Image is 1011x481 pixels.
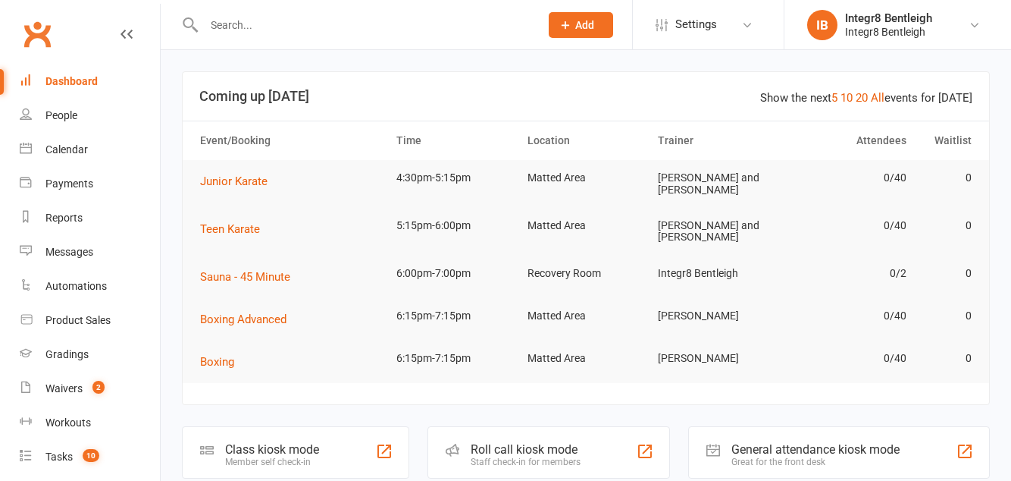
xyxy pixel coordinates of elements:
[782,341,913,376] td: 0/40
[20,99,160,133] a: People
[20,372,160,406] a: Waivers 2
[521,160,652,196] td: Matted Area
[20,303,160,338] a: Product Sales
[200,220,271,238] button: Teen Karate
[782,256,913,291] td: 0/2
[651,341,782,376] td: [PERSON_NAME]
[651,121,782,160] th: Trainer
[521,341,652,376] td: Matted Area
[200,353,245,371] button: Boxing
[807,10,837,40] div: IB
[20,440,160,474] a: Tasks 10
[471,442,581,457] div: Roll call kiosk mode
[782,160,913,196] td: 0/40
[549,12,613,38] button: Add
[200,270,290,284] span: Sauna - 45 Minute
[913,341,978,376] td: 0
[913,208,978,244] td: 0
[45,348,89,360] div: Gradings
[390,121,521,160] th: Time
[390,256,521,291] td: 6:00pm-7:00pm
[521,121,652,160] th: Location
[471,457,581,467] div: Staff check-in for members
[913,160,978,196] td: 0
[20,406,160,440] a: Workouts
[390,160,521,196] td: 4:30pm-5:15pm
[913,298,978,334] td: 0
[20,201,160,235] a: Reports
[521,256,652,291] td: Recovery Room
[20,64,160,99] a: Dashboard
[651,298,782,334] td: [PERSON_NAME]
[200,355,234,369] span: Boxing
[199,89,972,104] h3: Coming up [DATE]
[45,417,91,429] div: Workouts
[731,442,900,457] div: General attendance kiosk mode
[20,133,160,167] a: Calendar
[200,222,260,236] span: Teen Karate
[200,268,301,286] button: Sauna - 45 Minute
[45,382,83,395] div: Waivers
[521,298,652,334] td: Matted Area
[782,208,913,244] td: 0/40
[675,8,717,42] span: Settings
[845,11,932,25] div: Integr8 Bentleigh
[92,381,105,394] span: 2
[831,91,837,105] a: 5
[45,314,111,326] div: Product Sales
[225,457,319,467] div: Member self check-in
[871,91,884,105] a: All
[45,75,98,87] div: Dashboard
[200,313,286,326] span: Boxing Advanced
[200,310,297,329] button: Boxing Advanced
[651,208,782,256] td: [PERSON_NAME] and [PERSON_NAME]
[651,256,782,291] td: Integr8 Bentleigh
[199,14,529,36] input: Search...
[20,338,160,372] a: Gradings
[782,121,913,160] th: Attendees
[390,298,521,334] td: 6:15pm-7:15pm
[45,178,93,190] div: Payments
[782,298,913,334] td: 0/40
[856,91,868,105] a: 20
[45,109,77,121] div: People
[390,208,521,244] td: 5:15pm-6:00pm
[840,91,853,105] a: 10
[575,19,594,31] span: Add
[731,457,900,467] div: Great for the front desk
[200,172,278,190] button: Junior Karate
[913,256,978,291] td: 0
[845,25,932,39] div: Integr8 Bentleigh
[18,15,56,53] a: Clubworx
[521,208,652,244] td: Matted Area
[225,442,319,457] div: Class kiosk mode
[193,121,390,160] th: Event/Booking
[83,449,99,462] span: 10
[20,235,160,269] a: Messages
[45,246,93,258] div: Messages
[20,269,160,303] a: Automations
[20,167,160,201] a: Payments
[760,89,972,107] div: Show the next events for [DATE]
[200,174,268,188] span: Junior Karate
[45,451,73,463] div: Tasks
[651,160,782,208] td: [PERSON_NAME] and [PERSON_NAME]
[45,143,88,156] div: Calendar
[913,121,978,160] th: Waitlist
[45,212,83,224] div: Reports
[45,280,107,292] div: Automations
[390,341,521,376] td: 6:15pm-7:15pm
